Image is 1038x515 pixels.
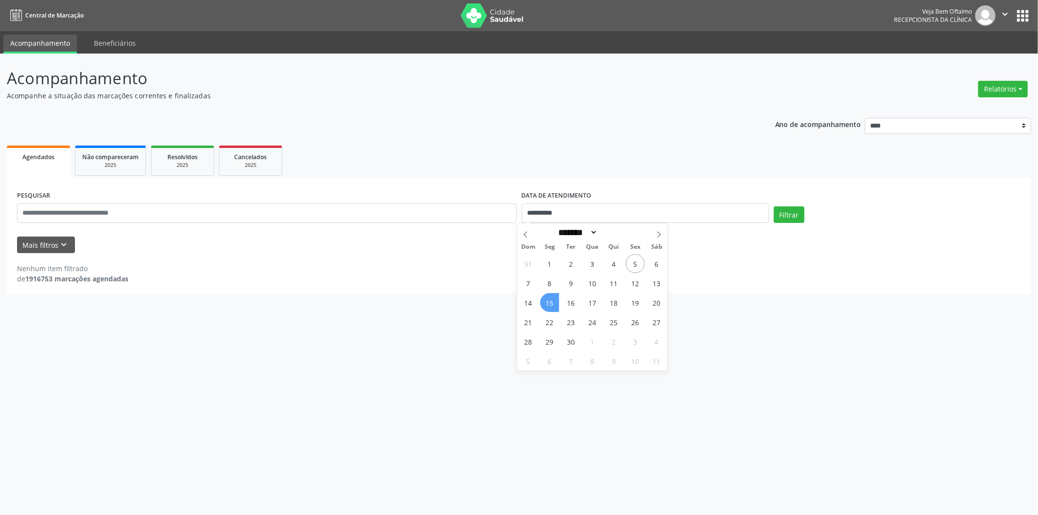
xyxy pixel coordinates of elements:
span: Setembro 21, 2025 [519,313,538,331]
a: Central de Marcação [7,7,84,23]
i: keyboard_arrow_down [59,239,70,250]
span: Setembro 13, 2025 [647,274,666,293]
button: Relatórios [978,81,1028,97]
span: Outubro 6, 2025 [540,351,559,370]
span: Qua [582,244,603,250]
span: Outubro 2, 2025 [604,332,623,351]
span: Setembro 28, 2025 [519,332,538,351]
span: Central de Marcação [25,11,84,19]
span: Agosto 31, 2025 [519,254,538,273]
span: Setembro 2, 2025 [562,254,581,273]
input: Year [598,227,630,238]
span: Sáb [646,244,667,250]
span: Qui [603,244,624,250]
p: Acompanhe a situação das marcações correntes e finalizadas [7,91,724,101]
a: Beneficiários [87,35,143,52]
button: Filtrar [774,206,804,223]
button:  [996,5,1014,26]
span: Setembro 19, 2025 [626,293,645,312]
p: Acompanhamento [7,66,724,91]
span: Setembro 29, 2025 [540,332,559,351]
span: Setembro 30, 2025 [562,332,581,351]
button: Mais filtroskeyboard_arrow_down [17,237,75,254]
span: Setembro 9, 2025 [562,274,581,293]
div: 2025 [226,162,275,169]
a: Acompanhamento [3,35,77,54]
span: Setembro 27, 2025 [647,313,666,331]
span: Setembro 1, 2025 [540,254,559,273]
span: Setembro 17, 2025 [583,293,602,312]
span: Setembro 18, 2025 [604,293,623,312]
span: Setembro 12, 2025 [626,274,645,293]
span: Outubro 7, 2025 [562,351,581,370]
span: Setembro 24, 2025 [583,313,602,331]
i:  [1000,9,1010,19]
div: 2025 [158,162,207,169]
span: Setembro 4, 2025 [604,254,623,273]
span: Dom [517,244,539,250]
div: de [17,274,128,284]
span: Ter [560,244,582,250]
span: Outubro 11, 2025 [647,351,666,370]
label: DATA DE ATENDIMENTO [522,188,592,203]
span: Setembro 26, 2025 [626,313,645,331]
span: Outubro 3, 2025 [626,332,645,351]
span: Outubro 4, 2025 [647,332,666,351]
div: 2025 [82,162,139,169]
button: apps [1014,7,1031,24]
span: Setembro 11, 2025 [604,274,623,293]
span: Outubro 8, 2025 [583,351,602,370]
span: Resolvidos [167,153,198,161]
span: Agendados [22,153,55,161]
span: Setembro 10, 2025 [583,274,602,293]
span: Recepcionista da clínica [894,16,972,24]
span: Cancelados [235,153,267,161]
div: Nenhum item filtrado [17,263,128,274]
span: Setembro 14, 2025 [519,293,538,312]
strong: 1916753 marcações agendadas [25,274,128,283]
span: Setembro 7, 2025 [519,274,538,293]
span: Setembro 25, 2025 [604,313,623,331]
span: Setembro 22, 2025 [540,313,559,331]
span: Setembro 15, 2025 [540,293,559,312]
span: Seg [539,244,560,250]
p: Ano de acompanhamento [775,118,861,130]
span: Sex [624,244,646,250]
span: Setembro 20, 2025 [647,293,666,312]
span: Outubro 1, 2025 [583,332,602,351]
span: Outubro 9, 2025 [604,351,623,370]
span: Setembro 6, 2025 [647,254,666,273]
span: Não compareceram [82,153,139,161]
img: img [975,5,996,26]
span: Setembro 23, 2025 [562,313,581,331]
span: Outubro 5, 2025 [519,351,538,370]
span: Setembro 8, 2025 [540,274,559,293]
span: Outubro 10, 2025 [626,351,645,370]
div: Veja Bem Oftalmo [894,7,972,16]
span: Setembro 3, 2025 [583,254,602,273]
span: Setembro 5, 2025 [626,254,645,273]
select: Month [555,227,598,238]
span: Setembro 16, 2025 [562,293,581,312]
label: PESQUISAR [17,188,50,203]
